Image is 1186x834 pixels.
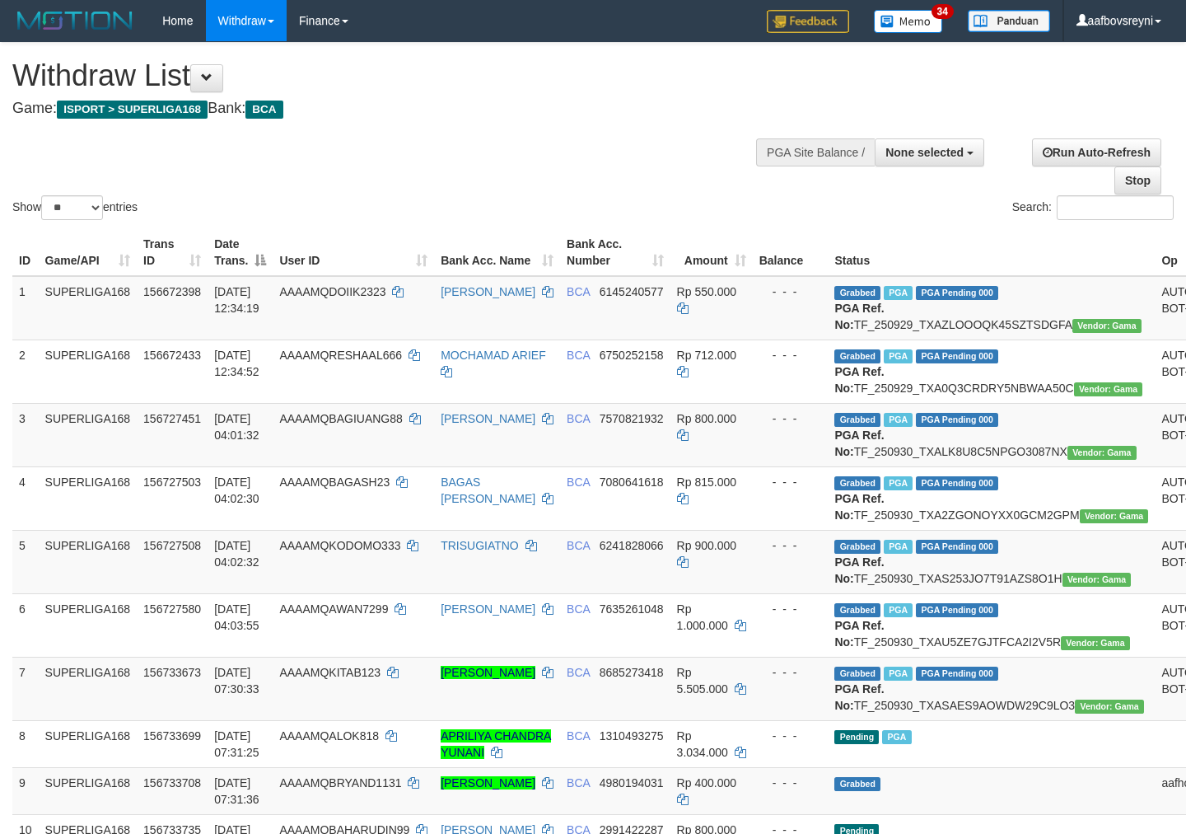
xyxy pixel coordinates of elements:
span: Copy 6241828066 to clipboard [600,539,664,552]
td: SUPERLIGA168 [39,340,138,403]
th: Bank Acc. Name: activate to sort column ascending [434,229,560,276]
td: SUPERLIGA168 [39,530,138,593]
span: Vendor URL: https://trx31.1velocity.biz [1080,509,1149,523]
td: SUPERLIGA168 [39,466,138,530]
span: Vendor URL: https://trx31.1velocity.biz [1075,700,1144,714]
td: 8 [12,720,39,767]
b: PGA Ref. No: [834,555,884,585]
a: MOCHAMAD ARIEF [441,349,546,362]
span: 156672398 [143,285,201,298]
span: [DATE] 07:30:33 [214,666,259,696]
span: Grabbed [834,540,880,554]
span: BCA [567,776,590,789]
td: TF_250929_TXA0Q3CRDRY5NBWAA50C [828,340,1155,403]
span: Vendor URL: https://trx31.1velocity.biz [1074,382,1143,396]
span: Copy 7570821932 to clipboard [600,412,664,425]
span: AAAAMQBAGIUANG88 [279,412,402,425]
span: Marked by aafsoycanthlai [884,286,913,300]
td: TF_250930_TXALK8U8C5NPGO3087NX [828,403,1155,466]
td: TF_250930_TXASAES9AOWDW29C9LO3 [828,657,1155,720]
td: 3 [12,403,39,466]
span: BCA [567,349,590,362]
div: - - - [759,537,822,554]
span: BCA [567,729,590,743]
label: Show entries [12,195,138,220]
span: Copy 6145240577 to clipboard [600,285,664,298]
span: AAAAMQALOK818 [279,729,379,743]
th: Game/API: activate to sort column ascending [39,229,138,276]
div: - - - [759,728,822,744]
span: BCA [245,101,282,119]
span: Copy 7080641618 to clipboard [600,476,664,489]
b: PGA Ref. No: [834,429,884,458]
span: Grabbed [834,286,880,300]
span: Rp 800.000 [677,412,736,425]
img: Button%20Memo.svg [874,10,943,33]
a: [PERSON_NAME] [441,412,535,425]
a: [PERSON_NAME] [441,285,535,298]
div: - - - [759,347,822,363]
span: [DATE] 07:31:25 [214,729,259,759]
span: [DATE] 04:03:55 [214,602,259,632]
span: BCA [567,285,590,298]
span: 156672433 [143,349,201,362]
span: Grabbed [834,349,880,363]
div: - - - [759,664,822,681]
span: BCA [567,666,590,679]
th: ID [12,229,39,276]
span: [DATE] 12:34:19 [214,285,259,315]
span: PGA Pending [916,667,998,681]
span: Vendor URL: https://trx31.1velocity.biz [1062,573,1132,587]
span: AAAAMQBRYAND1131 [279,776,401,789]
td: 7 [12,657,39,720]
span: Rp 815.000 [677,476,736,489]
img: Feedback.jpg [767,10,849,33]
span: [DATE] 04:01:32 [214,412,259,442]
td: TF_250930_TXAS253JO7T91AZS8O1H [828,530,1155,593]
th: Trans ID: activate to sort column ascending [137,229,208,276]
td: SUPERLIGA168 [39,767,138,814]
span: Vendor URL: https://trx31.1velocity.biz [1061,636,1130,650]
span: Vendor URL: https://trx31.1velocity.biz [1067,446,1137,460]
a: Stop [1114,166,1161,194]
span: Rp 3.034.000 [677,729,728,759]
span: AAAAMQKODOMO333 [279,539,400,552]
span: 156727451 [143,412,201,425]
td: SUPERLIGA168 [39,720,138,767]
a: TRISUGIATNO [441,539,519,552]
span: Marked by aafchoeunmanni [884,603,913,617]
span: [DATE] 07:31:36 [214,776,259,806]
a: [PERSON_NAME] [441,602,535,616]
td: 6 [12,593,39,657]
span: ISPORT > SUPERLIGA168 [57,101,208,119]
td: 1 [12,276,39,340]
span: Grabbed [834,777,880,791]
td: TF_250930_TXA2ZGONOYXX0GCM2GPM [828,466,1155,530]
th: Status [828,229,1155,276]
span: AAAAMQKITAB123 [279,666,381,679]
td: SUPERLIGA168 [39,403,138,466]
span: Marked by aafchoeunmanni [884,476,913,490]
span: Copy 1310493275 to clipboard [600,729,664,743]
span: AAAAMQRESHAAL666 [279,349,402,362]
div: - - - [759,474,822,490]
span: BCA [567,602,590,616]
span: 156727503 [143,476,201,489]
th: Amount: activate to sort column ascending [670,229,753,276]
th: User ID: activate to sort column ascending [273,229,434,276]
span: Copy 8685273418 to clipboard [600,666,664,679]
h1: Withdraw List [12,59,774,92]
th: Balance [753,229,829,276]
span: [DATE] 04:02:30 [214,476,259,505]
td: SUPERLIGA168 [39,657,138,720]
img: MOTION_logo.png [12,8,138,33]
span: BCA [567,412,590,425]
span: Copy 7635261048 to clipboard [600,602,664,616]
span: Marked by aafsoycanthlai [884,349,913,363]
span: PGA Pending [916,540,998,554]
img: panduan.png [968,10,1050,32]
span: PGA Pending [916,476,998,490]
div: PGA Site Balance / [756,138,875,166]
span: Marked by aafchoeunmanni [884,540,913,554]
b: PGA Ref. No: [834,365,884,395]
